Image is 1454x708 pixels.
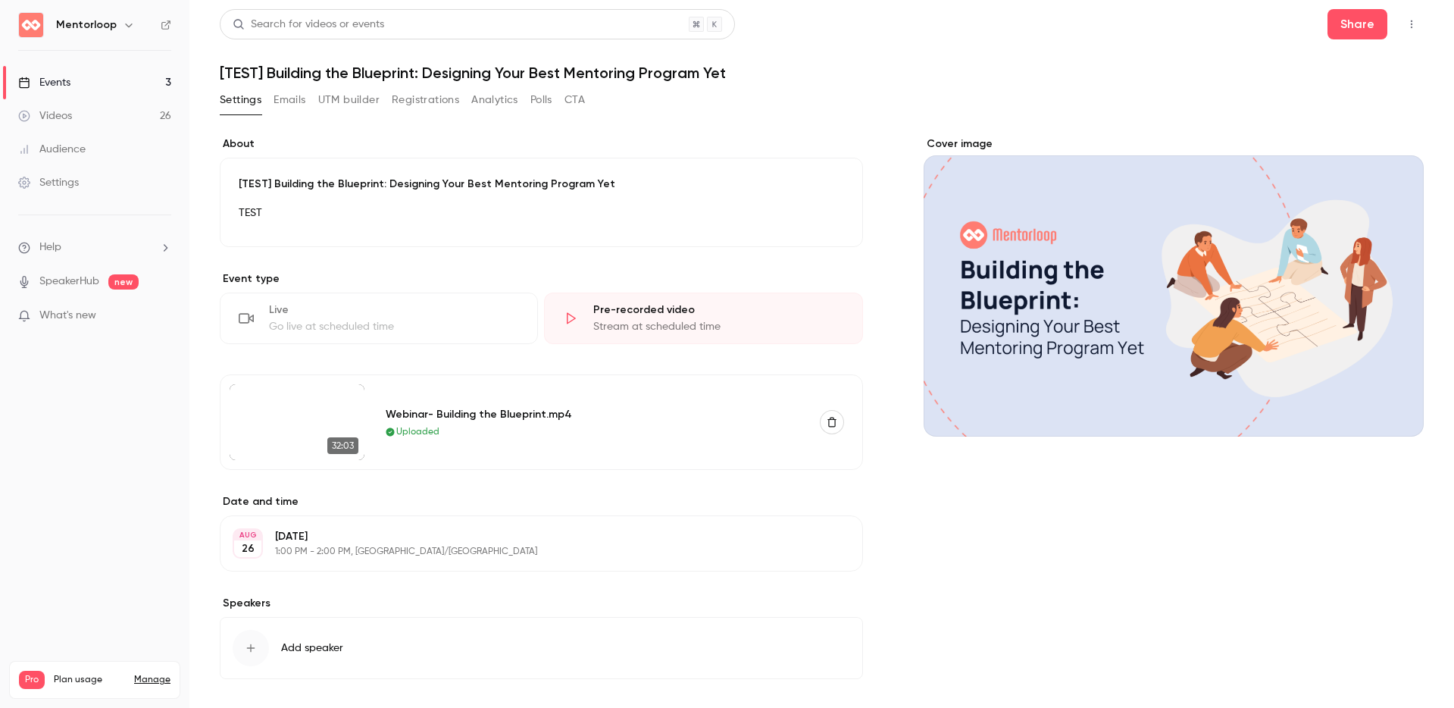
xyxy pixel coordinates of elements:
li: help-dropdown-opener [18,240,171,255]
span: Plan usage [54,674,125,686]
span: Uploaded [396,425,439,439]
div: Audience [18,142,86,157]
button: Settings [220,88,261,112]
p: [TEST] Building the Blueprint: Designing Your Best Mentoring Program Yet [239,177,844,192]
div: Events [18,75,70,90]
button: Share [1327,9,1387,39]
button: Emails [274,88,305,112]
div: Go live at scheduled time [269,319,519,334]
button: UTM builder [318,88,380,112]
span: What's new [39,308,96,324]
button: Polls [530,88,552,112]
button: Add speaker [220,617,863,679]
p: TEST [239,204,844,222]
div: Webinar- Building the Blueprint.mp4 [386,406,802,422]
label: About [220,136,863,152]
button: Analytics [471,88,518,112]
h1: [TEST] Building the Blueprint: Designing Your Best Mentoring Program Yet [220,64,1424,82]
span: 32:03 [327,437,358,454]
div: Search for videos or events [233,17,384,33]
div: Videos [18,108,72,124]
h6: Mentorloop [56,17,117,33]
span: new [108,274,139,290]
section: Cover image [924,136,1424,437]
div: LiveGo live at scheduled time [220,293,538,344]
span: Pro [19,671,45,689]
div: Pre-recorded video [593,302,843,318]
span: Add speaker [281,641,343,656]
div: AUG [234,530,261,540]
label: Cover image [924,136,1424,152]
span: Help [39,240,61,255]
p: 1:00 PM - 2:00 PM, [GEOGRAPHIC_DATA]/[GEOGRAPHIC_DATA] [275,546,783,558]
img: Mentorloop [19,13,43,37]
div: Settings [18,175,79,190]
p: Event type [220,271,863,287]
p: 26 [242,541,255,556]
div: Pre-recorded videoStream at scheduled time [544,293,862,344]
button: CTA [564,88,585,112]
a: Manage [134,674,170,686]
label: Speakers [220,596,863,611]
p: [DATE] [275,529,783,544]
div: Stream at scheduled time [593,319,843,334]
label: Date and time [220,494,863,509]
a: SpeakerHub [39,274,99,290]
div: Live [269,302,519,318]
button: Registrations [392,88,459,112]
